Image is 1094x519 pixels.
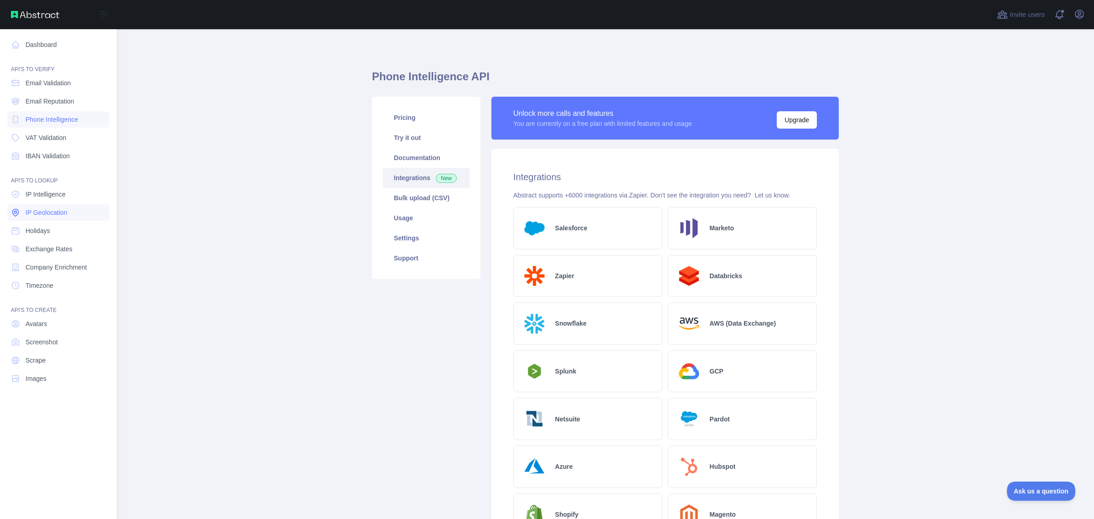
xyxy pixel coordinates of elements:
[26,208,67,217] span: IP Geolocation
[26,115,78,124] span: Phone Intelligence
[7,55,109,73] div: API'S TO VERIFY
[521,453,548,480] img: Logo
[7,277,109,294] a: Timezone
[777,111,817,129] button: Upgrade
[7,316,109,332] a: Avatars
[7,241,109,257] a: Exchange Rates
[7,186,109,202] a: IP Intelligence
[521,405,548,432] img: Logo
[7,223,109,239] a: Holidays
[7,75,109,91] a: Email Validation
[26,263,87,272] span: Company Enrichment
[7,204,109,221] a: IP Geolocation
[513,119,692,128] div: You are currently on a free plan with limited features and usage
[7,166,109,184] div: API'S TO LOOKUP
[26,337,58,347] span: Screenshot
[7,93,109,109] a: Email Reputation
[383,228,470,248] a: Settings
[383,128,470,148] a: Try it out
[383,148,470,168] a: Documentation
[676,310,702,337] img: Logo
[7,334,109,350] a: Screenshot
[26,78,71,88] span: Email Validation
[521,263,548,290] img: Logo
[676,263,702,290] img: Logo
[521,361,548,381] img: Logo
[26,151,70,161] span: IBAN Validation
[513,108,692,119] div: Unlock more calls and features
[710,367,723,376] h2: GCP
[26,319,47,328] span: Avatars
[521,215,548,242] img: Logo
[555,223,588,233] h2: Salesforce
[7,370,109,387] a: Images
[26,190,66,199] span: IP Intelligence
[710,415,730,424] h2: Pardot
[7,111,109,128] a: Phone Intelligence
[383,168,470,188] a: Integrations New
[710,510,736,519] h2: Magento
[7,36,109,53] a: Dashboard
[383,188,470,208] a: Bulk upload (CSV)
[513,191,817,200] div: Abstract supports +6000 integrations via Zapier. Don't see the integration you need?
[26,356,46,365] span: Scrape
[555,367,577,376] h2: Splunk
[710,319,776,328] h2: AWS (Data Exchange)
[555,510,578,519] h2: Shopify
[710,223,734,233] h2: Marketo
[383,248,470,268] a: Support
[521,310,548,337] img: Logo
[555,271,574,280] h2: Zapier
[7,148,109,164] a: IBAN Validation
[11,11,59,18] img: Abstract API
[436,174,457,183] span: New
[26,281,53,290] span: Timezone
[26,374,46,383] span: Images
[754,191,790,200] button: Let us know.
[383,108,470,128] a: Pricing
[1007,482,1076,501] iframe: Toggle Customer Support
[995,7,1047,22] button: Invite users
[676,215,702,242] img: Logo
[710,462,736,471] h2: Hubspot
[7,352,109,368] a: Scrape
[555,415,580,424] h2: Netsuite
[710,271,743,280] h2: Databricks
[7,296,109,314] div: API'S TO CREATE
[372,69,839,91] h1: Phone Intelligence API
[383,208,470,228] a: Usage
[26,226,50,235] span: Holidays
[676,405,702,432] img: Logo
[26,133,66,142] span: VAT Validation
[7,130,109,146] a: VAT Validation
[1010,10,1045,20] span: Invite users
[676,358,702,385] img: Logo
[555,319,587,328] h2: Snowflake
[7,259,109,275] a: Company Enrichment
[555,462,573,471] h2: Azure
[26,244,72,254] span: Exchange Rates
[26,97,74,106] span: Email Reputation
[513,171,817,183] h2: Integrations
[676,453,702,480] img: Logo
